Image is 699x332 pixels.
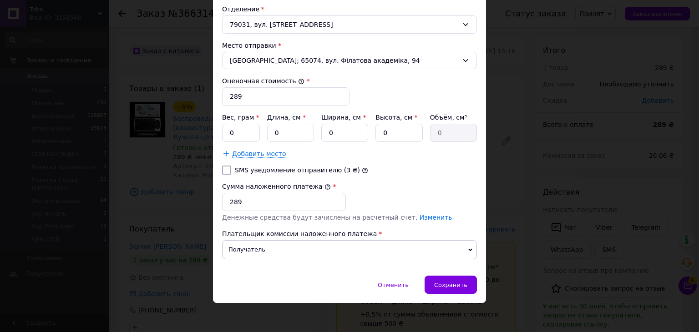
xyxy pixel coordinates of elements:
span: Сохранить [434,282,467,288]
a: Изменить [420,214,452,221]
label: Ширина, см [321,114,366,121]
span: [GEOGRAPHIC_DATA]; 65074, вул. Філатова академіка, 94 [230,56,458,65]
div: 79031, вул. [STREET_ADDRESS] [222,15,477,34]
span: Плательщик комиссии наложенного платежа [222,230,377,237]
span: Денежные средства будут зачислены на расчетный счет. [222,214,452,221]
label: Высота, см [375,114,417,121]
div: Объём, см³ [430,113,477,122]
div: Место отправки [222,41,477,50]
span: Отменить [378,282,409,288]
label: SMS уведомление отправителю (3 ₴) [235,166,360,174]
label: Вес, грам [222,114,259,121]
label: Длина, см [267,114,306,121]
span: Добавить место [232,150,286,158]
span: Получатель [222,240,477,259]
label: Сумма наложенного платежа [222,183,331,190]
label: Оценочная стоимость [222,77,304,85]
div: Отделение [222,5,477,14]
